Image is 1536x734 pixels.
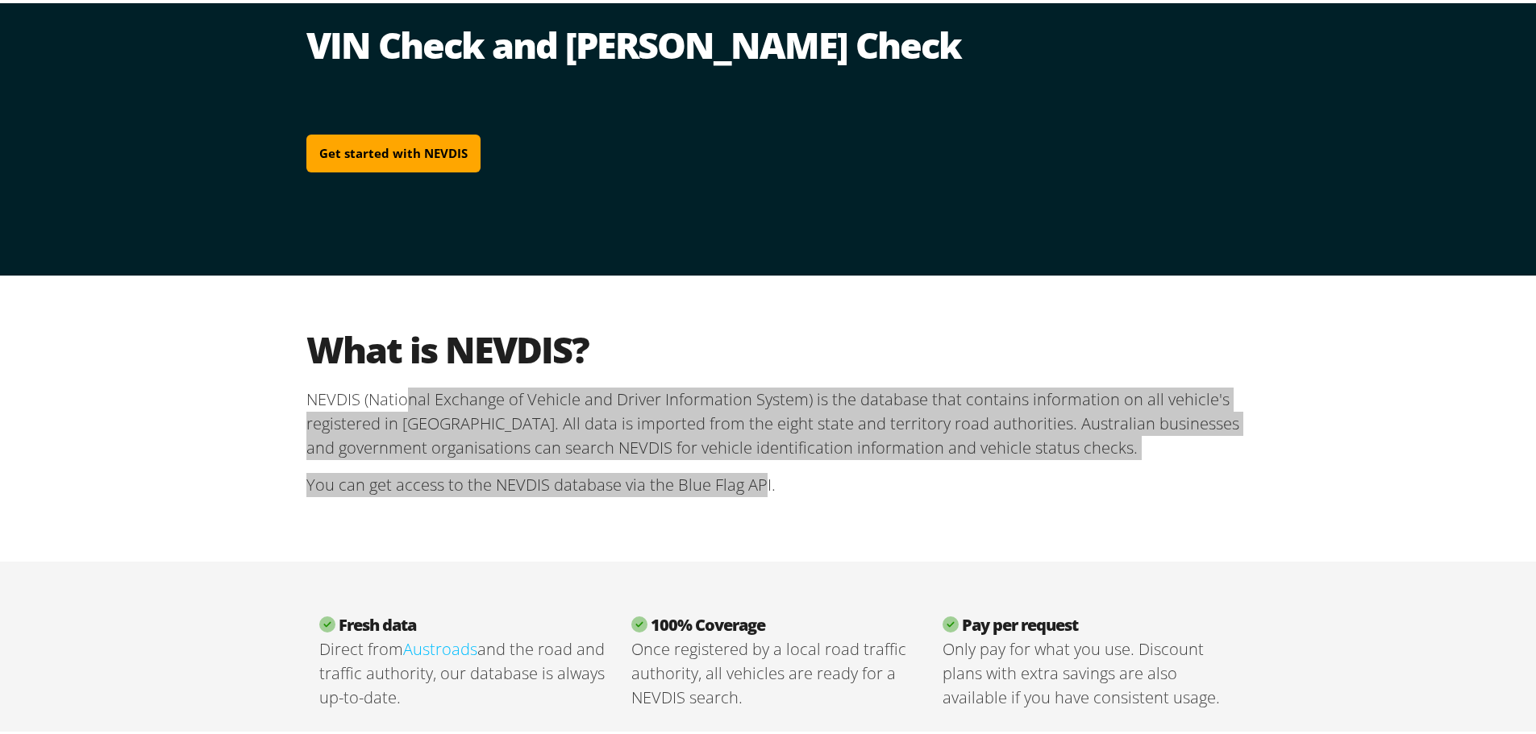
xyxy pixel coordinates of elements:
p: NEVDIS (National Exchange of Vehicle and Driver Information System) is the database that contains... [306,384,1242,457]
h3: 100% Coverage [631,610,918,634]
a: Get started with NEVDIS [306,131,481,169]
p: You can get access to the NEVDIS database via the Blue Flag API. [306,457,1242,507]
p: Only pay for what you use. Discount plans with extra savings are also available if you have consi... [943,634,1229,707]
p: Once registered by a local road traffic authority, all vehicles are ready for a NEVDIS search. [631,634,918,707]
a: Austroads [403,635,477,657]
h3: Fresh data [319,610,606,634]
h2: VIN Check and [PERSON_NAME] Check [306,19,1242,64]
p: Direct from and the road and traffic authority, our database is always up-to-date. [319,634,606,707]
h2: What is NEVDIS? [306,324,1242,368]
h3: Pay per request [943,610,1229,634]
